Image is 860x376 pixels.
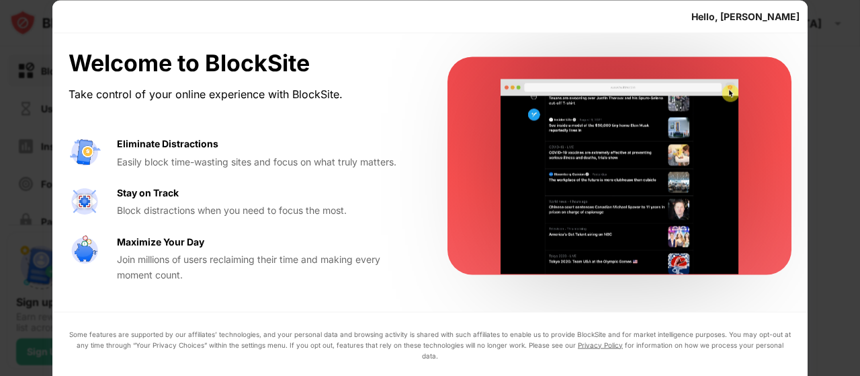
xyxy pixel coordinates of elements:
[69,185,101,217] img: value-focus.svg
[69,49,415,77] div: Welcome to BlockSite
[691,11,800,22] div: Hello, [PERSON_NAME]
[578,340,623,348] a: Privacy Policy
[69,328,791,361] div: Some features are supported by our affiliates’ technologies, and your personal data and browsing ...
[117,234,204,249] div: Maximize Your Day
[69,85,415,104] div: Take control of your online experience with BlockSite.
[117,137,218,151] div: Eliminate Distractions
[117,203,415,218] div: Block distractions when you need to focus the most.
[69,137,101,169] img: value-avoid-distractions.svg
[117,252,415,283] div: Join millions of users reclaiming their time and making every moment count.
[117,154,415,169] div: Easily block time-wasting sites and focus on what truly matters.
[69,234,101,266] img: value-safe-time.svg
[117,185,179,200] div: Stay on Track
